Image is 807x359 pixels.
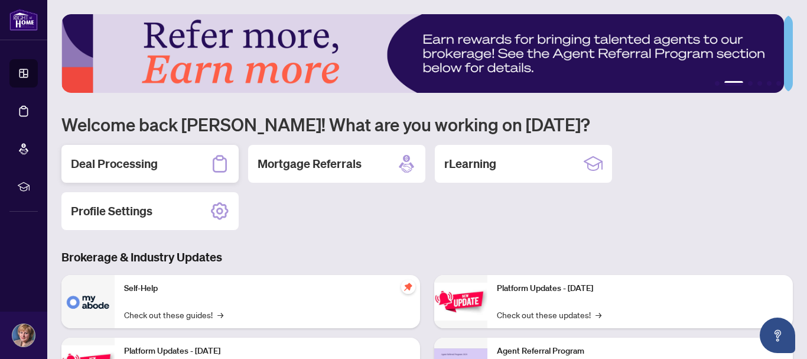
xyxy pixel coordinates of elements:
[724,81,743,86] button: 2
[61,113,793,135] h1: Welcome back [PERSON_NAME]! What are you working on [DATE]?
[401,280,415,294] span: pushpin
[61,14,784,93] img: Slide 1
[258,156,362,172] h2: Mortgage Referrals
[715,81,720,86] button: 1
[124,308,223,321] a: Check out these guides!→
[71,156,158,172] h2: Deal Processing
[748,81,753,86] button: 3
[61,249,793,266] h3: Brokerage & Industry Updates
[767,81,772,86] button: 5
[71,203,152,219] h2: Profile Settings
[12,324,35,347] img: Profile Icon
[497,308,601,321] a: Check out these updates!→
[61,275,115,328] img: Self-Help
[760,318,795,353] button: Open asap
[124,345,411,358] p: Platform Updates - [DATE]
[776,81,781,86] button: 6
[9,9,38,31] img: logo
[434,283,487,320] img: Platform Updates - June 23, 2025
[596,308,601,321] span: →
[497,282,783,295] p: Platform Updates - [DATE]
[124,282,411,295] p: Self-Help
[497,345,783,358] p: Agent Referral Program
[217,308,223,321] span: →
[444,156,496,172] h2: rLearning
[757,81,762,86] button: 4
